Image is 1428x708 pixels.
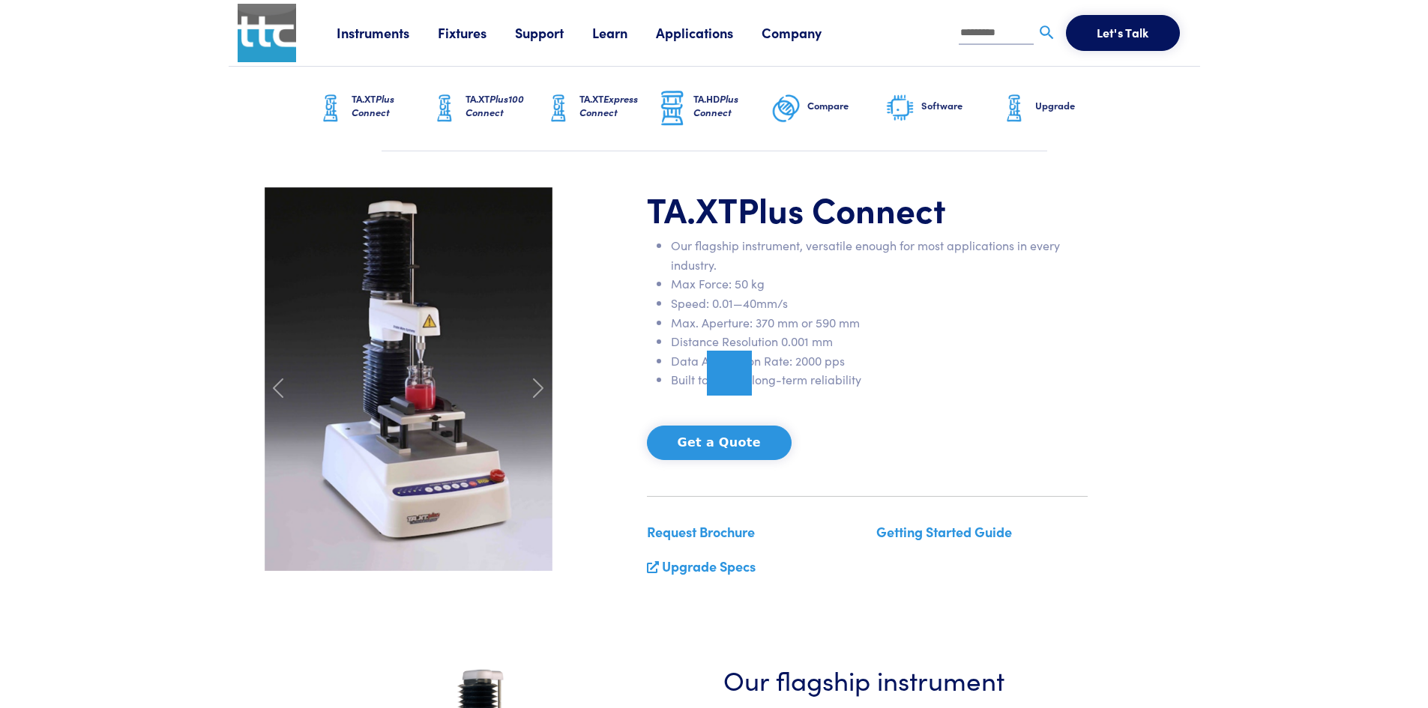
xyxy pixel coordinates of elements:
a: Upgrade [999,67,1113,151]
img: software-graphic.png [885,93,915,124]
li: Our flagship instrument, versatile enough for most applications in every industry. [671,236,1088,274]
img: ttc_logo_1x1_v1.0.png [238,4,296,62]
img: carousel-ta-xt-plus-bloom.jpg [265,187,552,571]
img: ta-hd-graphic.png [657,89,687,128]
a: TA.XTPlus100 Connect [430,67,543,151]
button: Let's Talk [1066,15,1180,51]
a: Learn [592,23,656,42]
li: Built to last for long-term reliability [671,370,1088,390]
li: Max Force: 50 kg [671,274,1088,294]
li: Data Acquisition Rate: 2000 pps [671,351,1088,371]
a: Fixtures [438,23,515,42]
li: Distance Resolution 0.001 mm [671,332,1088,351]
a: TA.XTExpress Connect [543,67,657,151]
span: Plus Connect [352,91,394,119]
a: Compare [771,67,885,151]
h6: TA.XT [579,92,657,119]
span: Plus100 Connect [466,91,524,119]
a: TA.XTPlus Connect [316,67,430,151]
img: ta-xt-graphic.png [543,90,573,127]
img: ta-xt-graphic.png [430,90,460,127]
li: Max. Aperture: 370 mm or 590 mm [671,313,1088,333]
h1: TA.XT [647,187,1088,231]
h6: TA.HD [693,92,771,119]
h6: Compare [807,99,885,112]
h6: Software [921,99,999,112]
a: Instruments [337,23,438,42]
h6: TA.XT [466,92,543,119]
li: Speed: 0.01—40mm/s [671,294,1088,313]
img: ta-xt-graphic.png [316,90,346,127]
a: Upgrade Specs [662,557,756,575]
span: Express Connect [579,91,638,119]
img: compare-graphic.png [771,90,801,127]
a: Company [762,23,850,42]
span: Plus Connect [738,184,946,232]
img: ta-xt-graphic.png [999,90,1029,127]
h6: TA.XT [352,92,430,119]
button: Get a Quote [647,426,792,460]
a: Support [515,23,592,42]
span: Plus Connect [693,91,738,119]
a: TA.HDPlus Connect [657,67,771,151]
a: Getting Started Guide [876,522,1012,541]
h3: Our flagship instrument [723,661,1011,698]
a: Request Brochure [647,522,755,541]
h6: Upgrade [1035,99,1113,112]
a: Software [885,67,999,151]
a: Applications [656,23,762,42]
